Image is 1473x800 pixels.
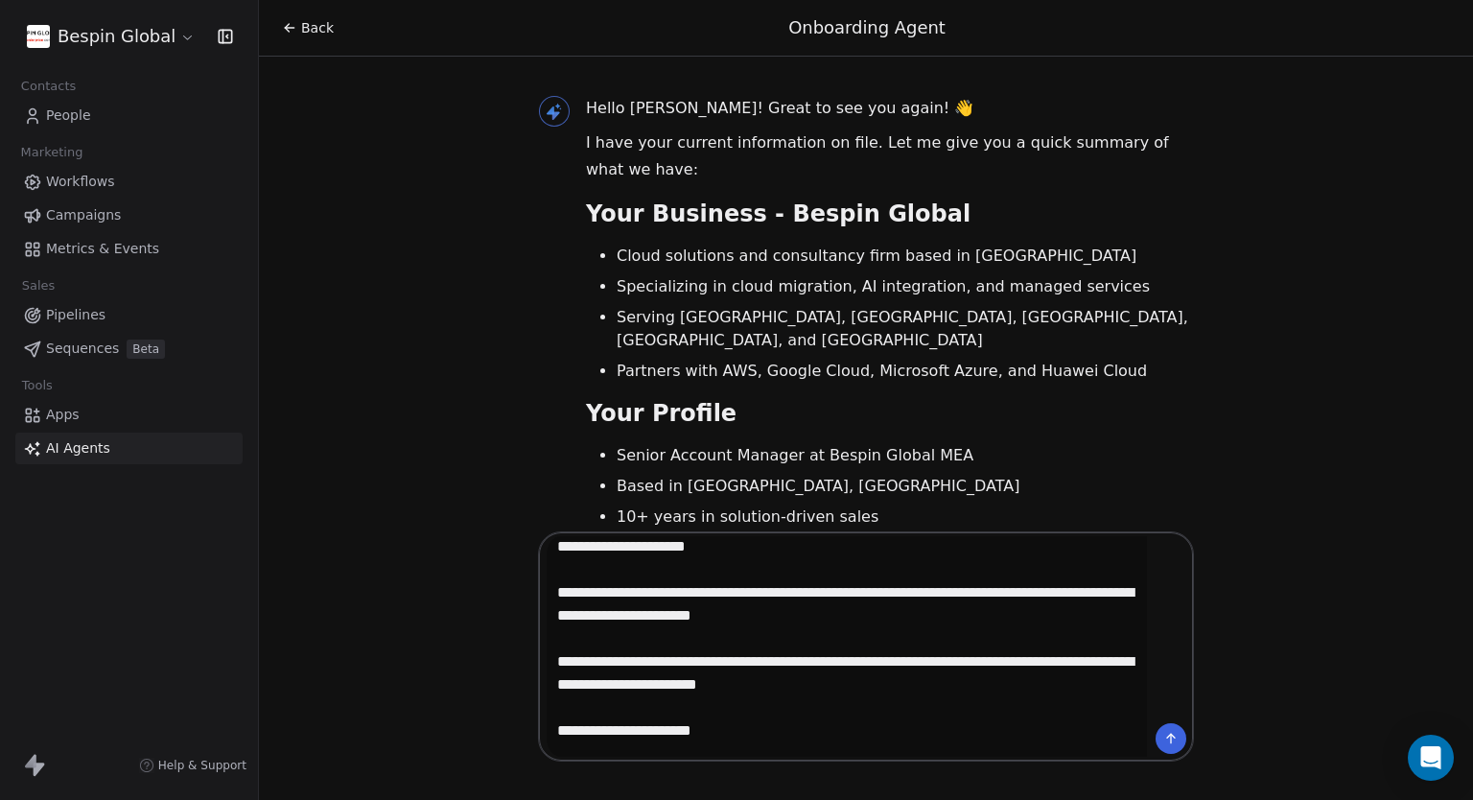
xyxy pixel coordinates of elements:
span: Metrics & Events [46,239,159,259]
li: Partners with AWS, Google Cloud, Microsoft Azure, and Huawei Cloud [617,360,1194,383]
span: Contacts [12,72,84,101]
span: Onboarding Agent [788,17,946,37]
span: Apps [46,405,80,425]
span: Marketing [12,138,91,167]
span: Campaigns [46,205,121,225]
span: Workflows [46,172,115,192]
a: Apps [15,399,243,431]
a: Help & Support [139,758,246,773]
span: Beta [127,340,165,359]
span: Tools [13,371,60,400]
a: AI Agents [15,433,243,464]
a: Metrics & Events [15,233,243,265]
span: Sequences [46,339,119,359]
span: Bespin Global [58,24,175,49]
li: Based in [GEOGRAPHIC_DATA], [GEOGRAPHIC_DATA] [617,475,1194,498]
h2: Your Business - Bespin Global [586,199,1194,229]
p: I have your current information on file. Let me give you a quick summary of what we have: [586,129,1194,183]
li: Cloud solutions and consultancy firm based in [GEOGRAPHIC_DATA] [617,245,1194,268]
span: People [46,106,91,126]
a: SequencesBeta [15,333,243,365]
span: Pipelines [46,305,105,325]
span: Sales [13,271,63,300]
span: AI Agents [46,438,110,459]
li: Senior Account Manager at Bespin Global MEA [617,444,1194,467]
a: People [15,100,243,131]
span: Back [301,18,334,37]
h2: Your Profile [586,398,1194,429]
span: Help & Support [158,758,246,773]
li: 10+ years in solution-driven sales [617,506,1194,529]
p: Hello [PERSON_NAME]! Great to see you again! 👋 [586,95,1194,122]
img: download.png [27,25,50,48]
a: Pipelines [15,299,243,331]
button: Bespin Global [23,20,199,53]
a: Workflows [15,166,243,198]
li: Specializing in cloud migration, AI integration, and managed services [617,275,1194,298]
li: Serving [GEOGRAPHIC_DATA], [GEOGRAPHIC_DATA], [GEOGRAPHIC_DATA], [GEOGRAPHIC_DATA], and [GEOGRAPH... [617,306,1194,352]
div: Open Intercom Messenger [1408,735,1454,781]
a: Campaigns [15,200,243,231]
